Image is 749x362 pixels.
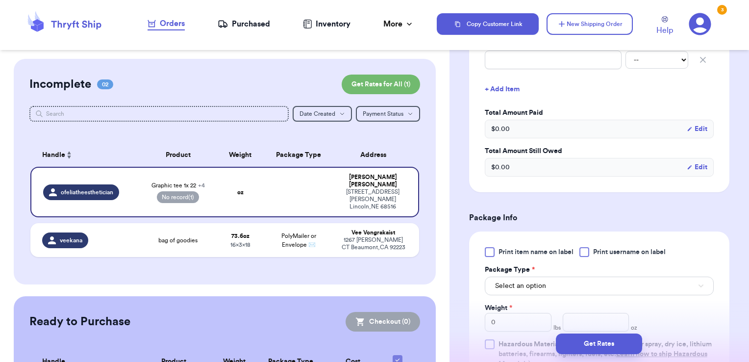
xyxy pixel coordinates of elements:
h3: Package Info [469,212,729,224]
a: 3 [689,13,711,35]
h2: Ready to Purchase [29,314,130,330]
label: Total Amount Paid [485,108,714,118]
button: Date Created [293,106,352,122]
button: Get Rates for All (1) [342,75,420,94]
span: Payment Status [363,111,403,117]
span: Help [656,25,673,36]
span: Date Created [300,111,335,117]
span: 02 [97,79,113,89]
button: Copy Customer Link [437,13,539,35]
span: Print username on label [593,247,666,257]
span: bag of goodies [158,236,198,244]
th: Address [334,143,420,167]
h2: Incomplete [29,77,91,92]
span: 16 x 3 x 18 [230,242,250,248]
strong: 73.6 oz [231,233,250,239]
label: Total Amount Still Owed [485,146,714,156]
th: Weight [217,143,264,167]
a: Help [656,16,673,36]
span: lbs [553,324,561,332]
div: More [383,18,414,30]
span: Select an option [495,281,546,291]
div: Vee Vongrakaist [340,229,408,236]
input: Search [29,106,289,122]
span: Handle [42,150,65,160]
button: Select an option [485,277,714,295]
a: Purchased [218,18,270,30]
div: [PERSON_NAME] [PERSON_NAME] [340,174,407,188]
span: ofeliatheesthetician [61,188,113,196]
span: $ 0.00 [491,162,510,172]
button: Edit [687,124,707,134]
div: 3 [717,5,727,15]
span: veekana [60,236,82,244]
span: PolyMailer or Envelope ✉️ [281,233,316,248]
label: Package Type [485,265,535,275]
strong: oz [237,189,244,195]
button: Payment Status [356,106,420,122]
button: Checkout (0) [346,312,420,332]
button: Get Rates [556,334,642,354]
span: Graphic tee 1x 22 [151,181,205,189]
span: oz [631,324,637,332]
th: Package Type [264,143,334,167]
button: Sort ascending [65,149,73,161]
div: [STREET_ADDRESS][PERSON_NAME] Lincoln , NE 68516 [340,188,407,210]
button: New Shipping Order [547,13,633,35]
button: Edit [687,162,707,172]
a: Orders [148,18,185,30]
div: 1267 [PERSON_NAME] CT Beaumont , CA 92223 [340,236,408,251]
a: Inventory [303,18,350,30]
th: Product [139,143,217,167]
span: $ 0.00 [491,124,510,134]
label: Weight [485,303,512,313]
button: + Add Item [481,78,718,100]
span: No record (1) [157,191,199,203]
span: + 4 [198,182,205,188]
span: Print item name on label [499,247,574,257]
div: Orders [148,18,185,29]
